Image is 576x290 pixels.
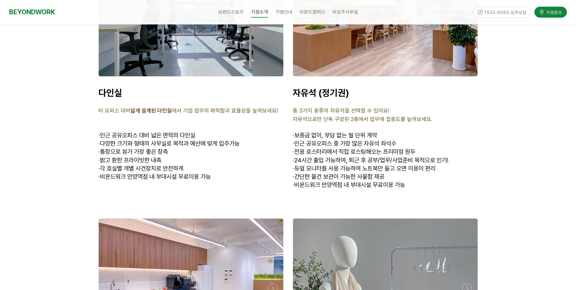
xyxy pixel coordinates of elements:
span: 자유석으로만 단독 구성된 2층에서 업무에 집중도를 높여보세요. [293,116,432,122]
a: 가맹안내 [272,5,296,20]
span: 간단한 물건 보관이 가능한 사물함 제공 [293,173,384,180]
span: 비욘드캠퍼스 [300,9,325,15]
span: 총 3가지 종류의 자유석을 선택할 수 있어요! [293,107,389,114]
span: 지점소개 [251,7,268,18]
a: BEYONDWORK [9,6,55,18]
a: 비상주사무실 [329,5,362,20]
span: 다양한 크기와 형태의 사무실로 목적과 예산에 맞게 입주가능 [98,140,240,147]
strong: · [293,173,294,180]
span: 전용 로스터리에서 직접 로스팅해오는 프리미엄 원두 [293,148,415,155]
span: 브랜드스토리 [218,9,244,15]
span: · [293,132,294,139]
span: 다인실 [98,87,122,98]
strong: · [293,165,294,172]
span: 비욘드워크 안양역점 내 부대시설 무료이용 가능 [98,173,211,180]
a: 비욘드캠퍼스 [296,5,329,20]
span: 밝고 환한 프라이빗한 내측 [98,157,161,164]
span: 인근 공유오피스 중 가장 많은 자유석 좌석수 [294,140,396,147]
span: 가맹안내 [275,9,292,15]
span: 자유석 (정기권) [293,87,349,98]
strong: · [98,148,100,155]
span: · [293,140,294,147]
span: 24시간 출입 가능하여, 퇴근 후 공부/업무/사업준비 목적으로 인기! [294,157,448,164]
span: 가맹문의 [544,9,562,15]
span: 보증금 없이, 부담 없는 월 단위 계약 [294,132,377,139]
strong: · [293,157,294,164]
strong: · [293,181,294,188]
a: 가맹문의 [534,7,567,17]
span: 인근 공유오피스 대비 넓은 면적의 다인실 [100,132,195,139]
span: 비상주사무실 [332,9,358,15]
strong: · [98,157,100,164]
span: 타 오피스 대비 에서 기업 업무의 쾌적함과 효율성을 높여보세요! [98,107,278,114]
span: · [98,132,100,139]
a: 브랜드스토리 [215,5,247,20]
strong: · [98,165,100,172]
strong: · [98,173,100,180]
strong: · [293,148,294,155]
span: 각 호실별 개별 시건장치로 안전하게 [98,165,183,172]
span: 비욘드워크 안양역점 내 부대시설 무료이용 가능 [293,181,405,188]
strong: · [98,140,100,147]
a: 지점소개 [247,5,272,20]
strong: 넓게 설계된 다인실 [131,107,172,114]
span: 듀얼 모니터를 사용 가능하여 노트북만 들고 오면 이용이 편리 [293,165,435,172]
span: 통창으로 뷰가 가장 좋은 창측 [98,148,168,155]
